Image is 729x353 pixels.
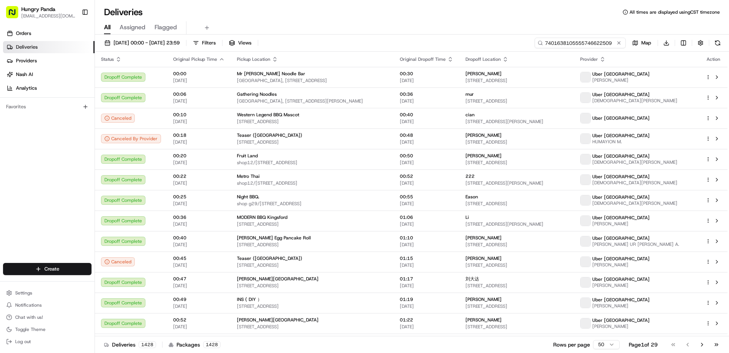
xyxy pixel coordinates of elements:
a: Providers [3,55,95,67]
button: Filters [189,38,219,48]
h1: Deliveries [104,6,143,18]
span: Uber [GEOGRAPHIC_DATA] [592,297,650,303]
button: Map [629,38,655,48]
a: Deliveries [3,41,95,53]
span: 刘大达 [465,276,479,282]
div: Action [705,56,721,62]
span: [DATE] [400,98,453,104]
div: Canceled [101,257,135,266]
span: Western Legend BBQ Mascot [237,112,299,118]
span: [DATE] [173,221,225,227]
span: [DEMOGRAPHIC_DATA][PERSON_NAME] [592,180,677,186]
span: Fruit Land [237,153,258,159]
span: All [104,23,110,32]
div: Deliveries [104,341,156,348]
span: [DATE] [173,119,225,125]
span: [PERSON_NAME] [592,221,650,227]
span: [STREET_ADDRESS] [237,221,388,227]
span: Li [465,214,469,220]
span: Uber [GEOGRAPHIC_DATA] [592,317,650,323]
span: [STREET_ADDRESS] [465,303,568,309]
span: mur [465,91,474,97]
button: Chat with us! [3,312,92,323]
span: [PERSON_NAME] [592,77,650,83]
span: [DATE] [400,139,453,145]
span: [DATE] [173,98,225,104]
span: Assigned [120,23,145,32]
button: [EMAIL_ADDRESS][DOMAIN_NAME] [21,13,76,19]
span: [STREET_ADDRESS] [465,283,568,289]
span: Create [44,266,59,272]
a: Orders [3,27,95,40]
span: MODERN BBQ Kingsford [237,214,287,220]
span: Notifications [15,302,42,308]
span: Original Pickup Time [173,56,217,62]
span: Mr [PERSON_NAME] Noodle Bar [237,71,305,77]
span: Uber [GEOGRAPHIC_DATA] [592,153,650,159]
span: Providers [16,57,37,64]
span: [DATE] [400,78,453,84]
button: Hungry Panda[EMAIL_ADDRESS][DOMAIN_NAME] [3,3,79,21]
span: Uber [GEOGRAPHIC_DATA] [592,194,650,200]
span: 00:48 [400,132,453,138]
span: cian [465,112,475,118]
span: Map [641,40,651,46]
span: [STREET_ADDRESS] [237,242,388,248]
div: 1428 [139,341,156,348]
button: Views [226,38,255,48]
span: All times are displayed using CST timezone [630,9,720,15]
span: Original Dropoff Time [400,56,446,62]
span: [DATE] [173,242,225,248]
span: 00:18 [173,132,225,138]
span: 00:36 [400,91,453,97]
div: Favorites [3,101,92,113]
span: [DATE] [400,180,453,186]
span: [STREET_ADDRESS][PERSON_NAME] [465,119,568,125]
span: [DEMOGRAPHIC_DATA][PERSON_NAME] [592,200,677,206]
a: Nash AI [3,68,95,81]
span: Status [101,56,114,62]
span: 00:25 [173,194,225,200]
div: Page 1 of 29 [629,341,658,348]
span: shop12/[STREET_ADDRESS] [237,180,388,186]
a: Analytics [3,82,95,94]
span: Toggle Theme [15,326,46,332]
span: Uber [GEOGRAPHIC_DATA] [592,276,650,282]
span: 01:15 [400,255,453,261]
span: Teaser ([GEOGRAPHIC_DATA]) [237,255,302,261]
span: [DATE] 00:00 - [DATE] 23:59 [114,40,180,46]
span: Teaser ([GEOGRAPHIC_DATA]) [237,132,302,138]
span: [DATE] [400,119,453,125]
span: [PERSON_NAME] [592,282,650,288]
span: Settings [15,290,32,296]
span: 01:10 [400,235,453,241]
button: Settings [3,288,92,298]
span: 00:50 [400,153,453,159]
span: Night BBQ. [237,194,259,200]
span: [STREET_ADDRESS] [465,324,568,330]
span: Nash AI [16,71,33,78]
span: Uber [GEOGRAPHIC_DATA] [592,215,650,221]
span: Deliveries [16,44,38,51]
span: 01:06 [400,214,453,220]
span: Provider [580,56,598,62]
span: Orders [16,30,31,37]
span: [DATE] [173,180,225,186]
span: 00:06 [173,91,225,97]
span: Chat with us! [15,314,43,320]
span: Uber [GEOGRAPHIC_DATA] [592,71,650,77]
span: [PERSON_NAME] [592,323,650,329]
span: [STREET_ADDRESS] [465,242,568,248]
span: Dropoff Location [465,56,501,62]
span: 00:52 [173,317,225,323]
div: Canceled [101,114,135,123]
span: [PERSON_NAME][GEOGRAPHIC_DATA] [237,317,319,323]
span: 00:10 [173,112,225,118]
span: [DATE] [173,78,225,84]
span: 00:52 [400,173,453,179]
span: [STREET_ADDRESS] [465,139,568,145]
button: Log out [3,336,92,347]
span: [GEOGRAPHIC_DATA], [STREET_ADDRESS] [237,78,388,84]
span: [PERSON_NAME] [592,262,650,268]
